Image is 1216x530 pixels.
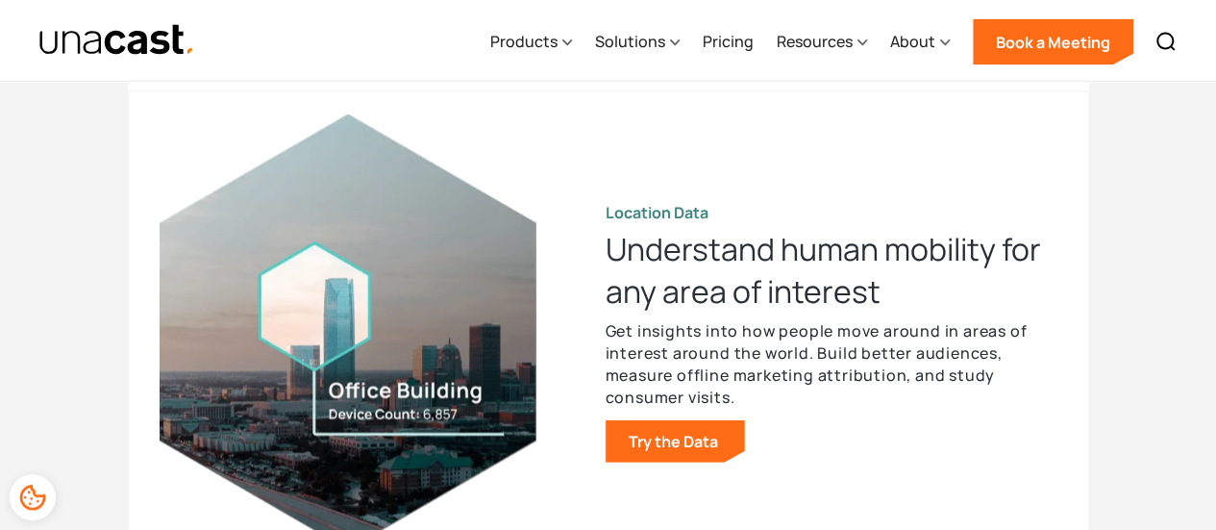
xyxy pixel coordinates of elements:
[703,3,754,82] a: Pricing
[777,30,853,53] div: Resources
[890,3,950,82] div: About
[38,24,195,58] a: home
[38,24,195,58] img: Unacast text logo
[973,19,1133,65] a: Book a Meeting
[777,3,867,82] div: Resources
[606,420,745,463] a: Try the Data
[595,3,680,82] div: Solutions
[606,228,1057,313] h3: Understand human mobility for any area of interest
[890,30,935,53] div: About
[606,320,1057,409] p: Get insights into how people move around in areas of interest around the world. Build better audi...
[10,474,56,520] div: Cookie Preferences
[606,202,708,223] strong: Location Data
[490,3,572,82] div: Products
[595,30,665,53] div: Solutions
[1154,31,1178,54] img: Search icon
[490,30,558,53] div: Products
